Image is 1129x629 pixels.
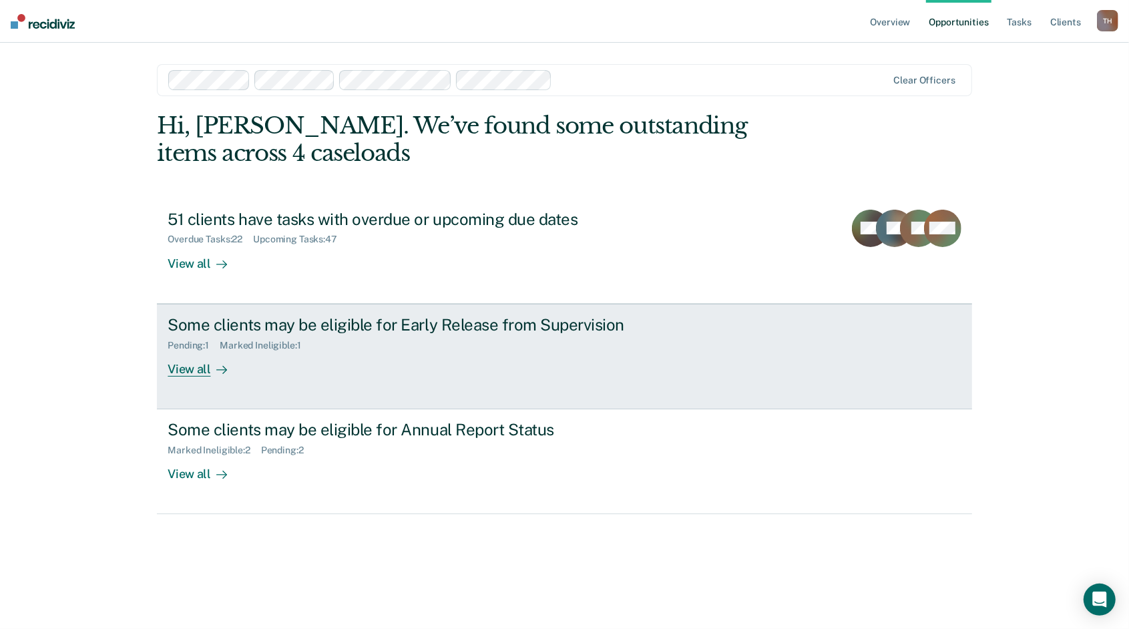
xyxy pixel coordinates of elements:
[168,445,260,456] div: Marked Ineligible : 2
[1097,10,1118,31] div: T H
[157,304,971,409] a: Some clients may be eligible for Early Release from SupervisionPending:1Marked Ineligible:1View all
[1084,584,1116,616] div: Open Intercom Messenger
[157,199,971,304] a: 51 clients have tasks with overdue or upcoming due datesOverdue Tasks:22Upcoming Tasks:47View all
[261,445,314,456] div: Pending : 2
[168,315,636,335] div: Some clients may be eligible for Early Release from Supervision
[168,210,636,229] div: 51 clients have tasks with overdue or upcoming due dates
[253,234,348,245] div: Upcoming Tasks : 47
[168,245,242,271] div: View all
[168,456,242,482] div: View all
[168,351,242,377] div: View all
[894,75,955,86] div: Clear officers
[168,234,253,245] div: Overdue Tasks : 22
[157,112,809,167] div: Hi, [PERSON_NAME]. We’ve found some outstanding items across 4 caseloads
[168,340,220,351] div: Pending : 1
[220,340,311,351] div: Marked Ineligible : 1
[168,420,636,439] div: Some clients may be eligible for Annual Report Status
[11,14,75,29] img: Recidiviz
[157,409,971,514] a: Some clients may be eligible for Annual Report StatusMarked Ineligible:2Pending:2View all
[1097,10,1118,31] button: TH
